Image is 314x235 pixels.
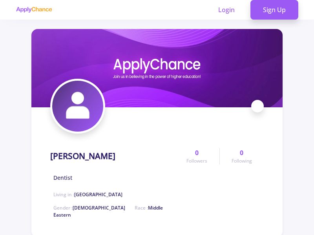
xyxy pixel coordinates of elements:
span: Followers [186,157,207,164]
span: Living in : [53,191,122,198]
span: 0 [240,148,243,157]
span: 0 [195,148,199,157]
span: Dentist [53,174,72,182]
img: Parsa Farzinavatar [52,81,103,132]
span: Race : [53,204,163,218]
img: applychance logo text only [16,7,52,13]
span: [GEOGRAPHIC_DATA] [74,191,122,198]
span: [DEMOGRAPHIC_DATA] [73,204,125,211]
span: Following [232,157,252,164]
span: Middle Eastern [53,204,163,218]
span: Gender : [53,204,125,211]
a: 0Following [219,148,264,164]
a: 0Followers [175,148,219,164]
img: Parsa Farzincover image [31,29,283,107]
h1: [PERSON_NAME] [50,151,115,161]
